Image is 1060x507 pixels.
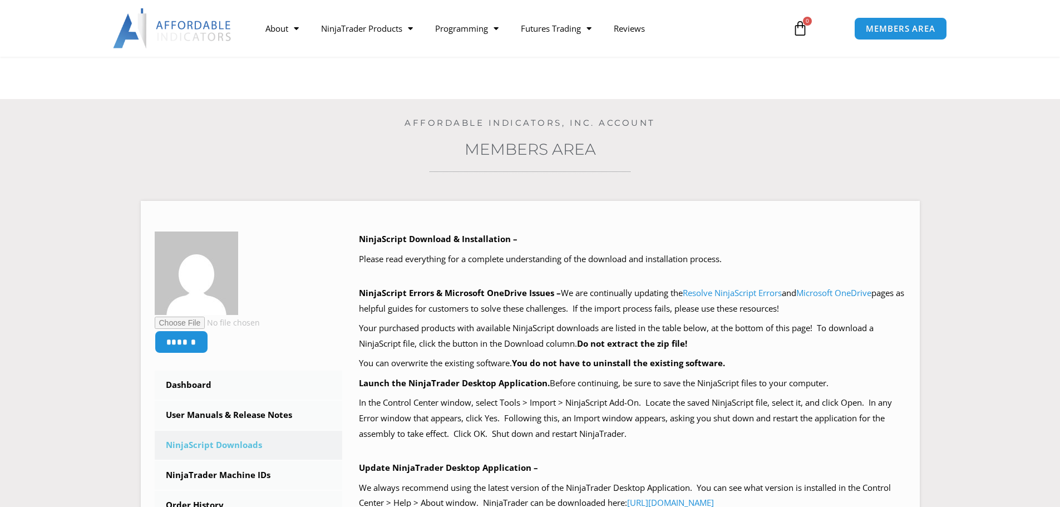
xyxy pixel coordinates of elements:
p: In the Control Center window, select Tools > Import > NinjaScript Add-On. Locate the saved NinjaS... [359,395,906,442]
a: Programming [424,16,510,41]
a: Reviews [603,16,656,41]
b: You do not have to uninstall the existing software. [512,357,725,368]
span: MEMBERS AREA [866,24,935,33]
img: LogoAI | Affordable Indicators – NinjaTrader [113,8,233,48]
a: Futures Trading [510,16,603,41]
b: NinjaScript Download & Installation – [359,233,517,244]
b: NinjaScript Errors & Microsoft OneDrive Issues – [359,287,561,298]
p: Your purchased products with available NinjaScript downloads are listed in the table below, at th... [359,321,906,352]
a: Microsoft OneDrive [796,287,871,298]
a: Affordable Indicators, Inc. Account [405,117,655,128]
a: Resolve NinjaScript Errors [683,287,782,298]
nav: Menu [254,16,780,41]
a: 0 [776,12,825,45]
b: Launch the NinjaTrader Desktop Application. [359,377,550,388]
a: NinjaTrader Products [310,16,424,41]
p: You can overwrite the existing software. [359,356,906,371]
b: Update NinjaTrader Desktop Application – [359,462,538,473]
a: MEMBERS AREA [854,17,947,40]
a: NinjaScript Downloads [155,431,343,460]
img: 996ae7673fc8b5cf93236b707ffd4cc790aaf4ab9085cc508b26475a4280bb5e [155,232,238,315]
a: Members Area [465,140,596,159]
a: About [254,16,310,41]
a: User Manuals & Release Notes [155,401,343,430]
p: We are continually updating the and pages as helpful guides for customers to solve these challeng... [359,286,906,317]
p: Before continuing, be sure to save the NinjaScript files to your computer. [359,376,906,391]
p: Please read everything for a complete understanding of the download and installation process. [359,252,906,267]
a: Dashboard [155,371,343,400]
b: Do not extract the zip file! [577,338,687,349]
span: 0 [803,17,812,26]
a: NinjaTrader Machine IDs [155,461,343,490]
